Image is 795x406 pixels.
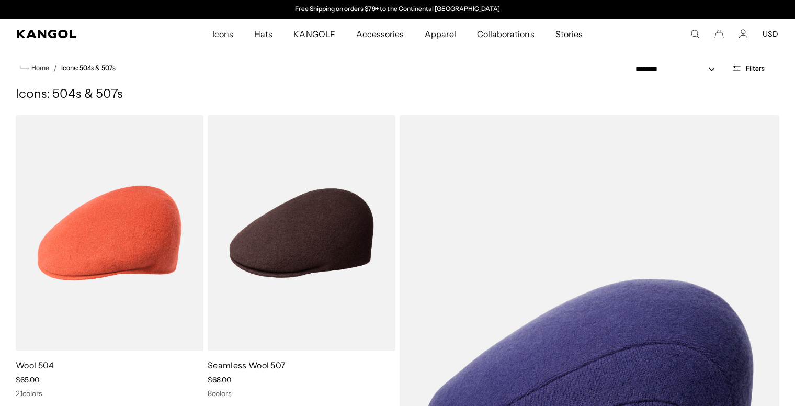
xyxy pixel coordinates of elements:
[739,29,748,39] a: Account
[208,375,231,385] span: $68.00
[20,63,49,73] a: Home
[356,19,404,49] span: Accessories
[293,19,335,49] span: KANGOLF
[555,19,583,49] span: Stories
[283,19,345,49] a: KANGOLF
[16,87,779,103] h1: Icons: 504s & 507s
[477,19,534,49] span: Collaborations
[16,115,203,351] img: Wool 504
[61,64,116,72] a: Icons: 504s & 507s
[467,19,544,49] a: Collaborations
[290,5,505,14] div: 1 of 2
[545,19,593,49] a: Stories
[631,64,725,75] select: Sort by: Featured
[16,375,39,385] span: $65.00
[690,29,700,39] summary: Search here
[746,65,765,72] span: Filters
[290,5,505,14] div: Announcement
[16,389,203,398] div: 21 colors
[254,19,272,49] span: Hats
[29,64,49,72] span: Home
[714,29,724,39] button: Cart
[202,19,244,49] a: Icons
[414,19,467,49] a: Apparel
[212,19,233,49] span: Icons
[208,115,395,351] img: Seamless Wool 507
[208,389,395,398] div: 8 colors
[425,19,456,49] span: Apparel
[244,19,283,49] a: Hats
[295,5,501,13] a: Free Shipping on orders $79+ to the Continental [GEOGRAPHIC_DATA]
[16,360,54,370] a: Wool 504
[17,30,140,38] a: Kangol
[763,29,778,39] button: USD
[49,62,57,74] li: /
[725,64,771,73] button: Open filters
[208,360,286,370] a: Seamless Wool 507
[346,19,414,49] a: Accessories
[290,5,505,14] slideshow-component: Announcement bar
